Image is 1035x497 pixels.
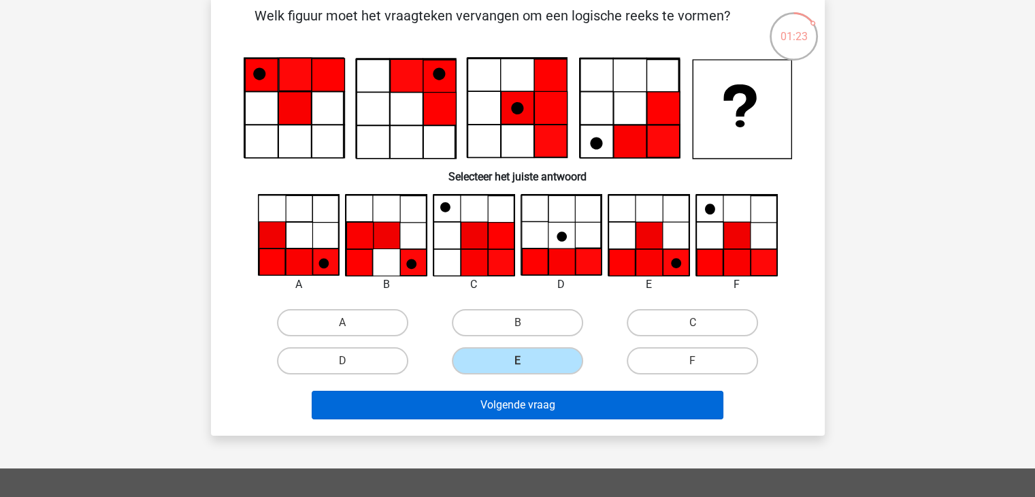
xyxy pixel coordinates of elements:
[277,309,408,336] label: A
[452,309,583,336] label: B
[627,347,758,374] label: F
[597,276,700,293] div: E
[233,159,803,183] h6: Selecteer het juiste antwoord
[277,347,408,374] label: D
[510,276,613,293] div: D
[423,276,525,293] div: C
[452,347,583,374] label: E
[312,391,723,419] button: Volgende vraag
[768,11,819,45] div: 01:23
[335,276,438,293] div: B
[627,309,758,336] label: C
[233,5,752,46] p: Welk figuur moet het vraagteken vervangen om een logische reeks te vormen?
[248,276,350,293] div: A
[685,276,788,293] div: F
